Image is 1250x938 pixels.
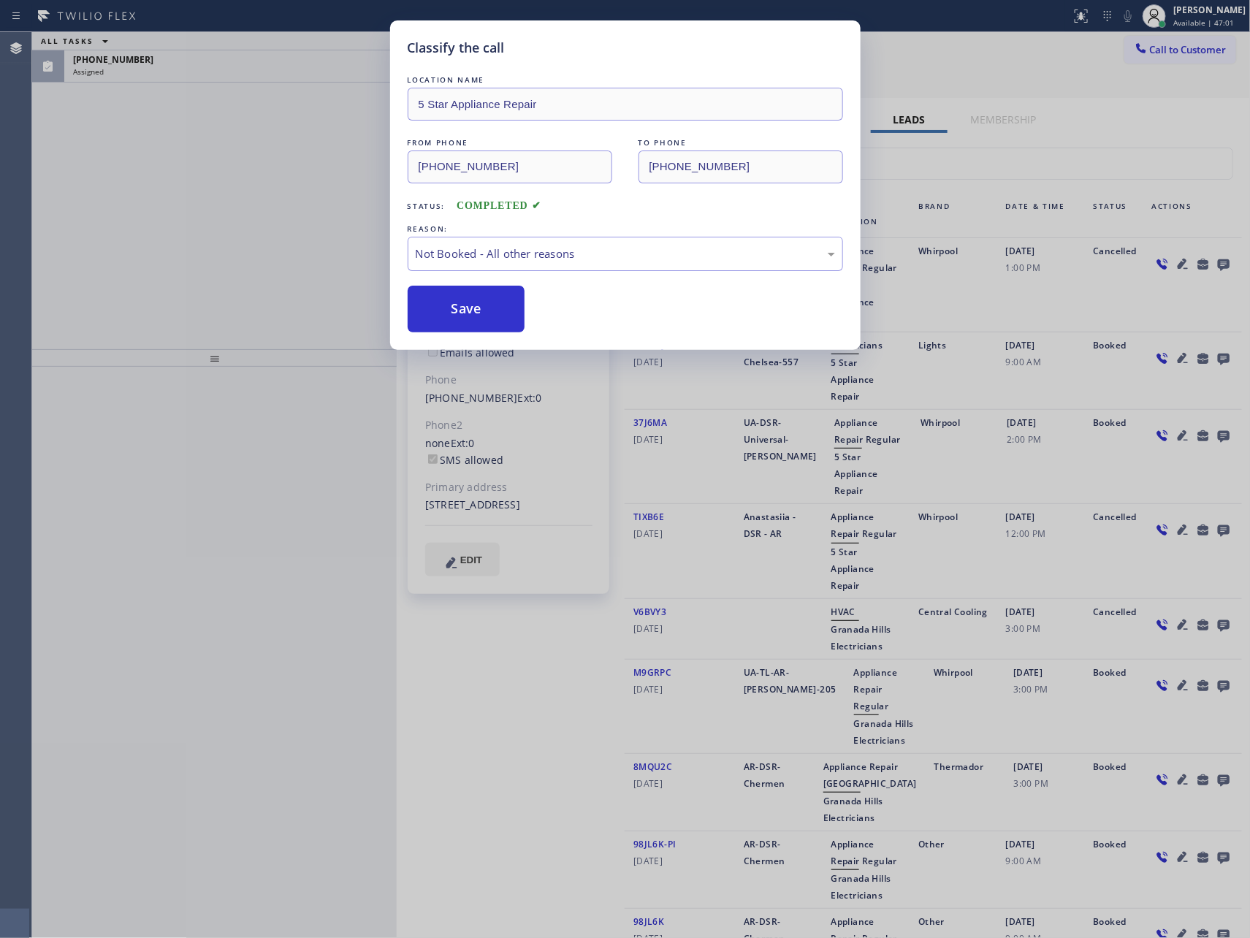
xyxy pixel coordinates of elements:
div: LOCATION NAME [408,72,843,88]
div: FROM PHONE [408,135,612,150]
h5: Classify the call [408,38,505,58]
div: REASON: [408,221,843,237]
input: From phone [408,150,612,183]
div: TO PHONE [639,135,843,150]
span: Status: [408,201,446,211]
button: Save [408,286,525,332]
input: To phone [639,150,843,183]
span: COMPLETED [457,200,541,211]
div: Not Booked - All other reasons [416,245,835,262]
